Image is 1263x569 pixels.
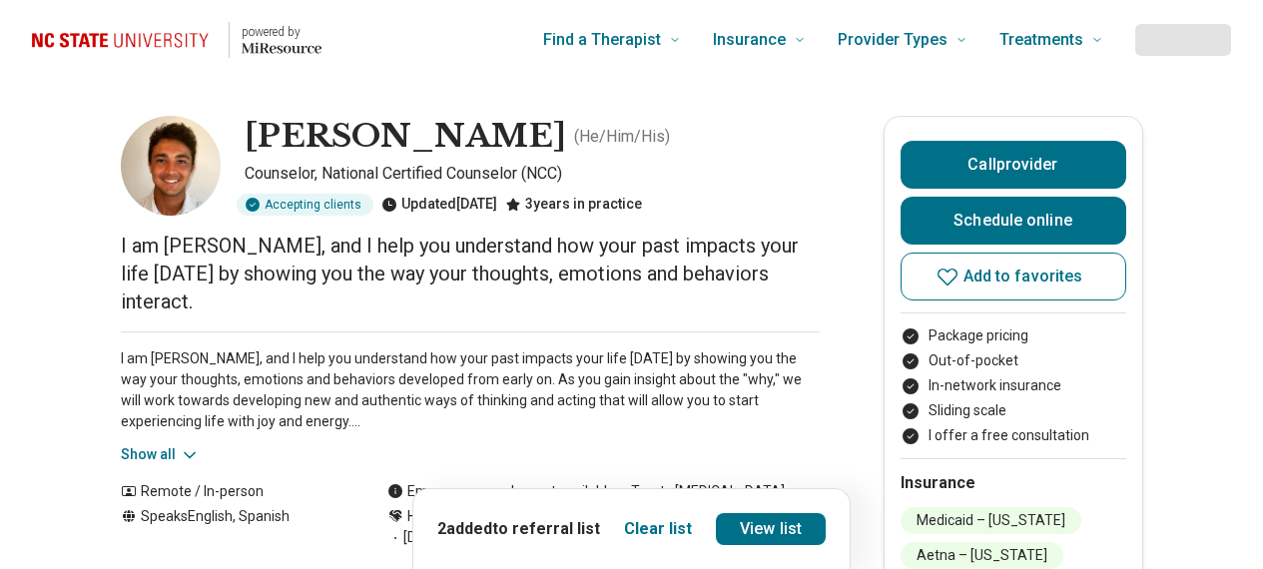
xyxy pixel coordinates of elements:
[615,481,785,502] span: Treats [MEDICAL_DATA]
[901,471,1126,495] h2: Insurance
[121,116,221,216] img: Ignacio Bidegain, Counselor
[492,519,600,538] span: to referral list
[245,116,566,158] h1: [PERSON_NAME]
[716,513,826,545] a: View list
[387,527,552,548] span: [DEMOGRAPHIC_DATA]
[121,232,820,315] p: I am [PERSON_NAME], and I help you understand how your past impacts your life [DATE] by showing y...
[901,542,1063,569] li: Aetna – [US_STATE]
[901,197,1126,245] a: Schedule online
[387,481,615,502] div: Emergency number not available
[543,26,661,54] span: Find a Therapist
[121,481,347,502] div: Remote / In-person
[901,507,1081,534] li: Medicaid – [US_STATE]
[574,125,670,149] p: ( He/Him/His )
[245,162,820,186] p: Counselor, National Certified Counselor (NCC)
[381,194,497,216] div: Updated [DATE]
[901,400,1126,421] li: Sliding scale
[901,325,1126,446] ul: Payment options
[237,194,373,216] div: Accepting clients
[624,517,692,541] button: Clear list
[32,8,321,72] a: Home page
[901,425,1126,446] li: I offer a free consultation
[713,26,786,54] span: Insurance
[407,506,504,527] span: Hispanic/Latinx
[901,375,1126,396] li: In-network insurance
[838,26,947,54] span: Provider Types
[901,141,1126,189] button: Callprovider
[121,506,347,548] div: Speaks English, Spanish
[901,350,1126,371] li: Out-of-pocket
[505,194,642,216] div: 3 years in practice
[437,517,600,541] p: 2 added
[901,325,1126,346] li: Package pricing
[121,444,200,465] button: Show all
[999,26,1083,54] span: Treatments
[121,348,820,432] p: I am [PERSON_NAME], and I help you understand how your past impacts your life [DATE] by showing y...
[963,269,1083,284] span: Add to favorites
[242,24,321,40] p: powered by
[901,253,1126,300] button: Add to favorites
